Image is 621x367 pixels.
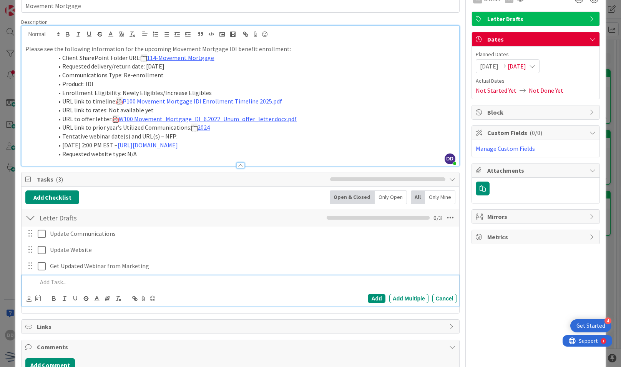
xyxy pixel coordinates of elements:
li: Tentative webinar date(s) and URL(s) – NFP: [35,132,455,141]
input: Add Checklist... [37,211,210,225]
img: ​Folder icon [141,55,147,62]
span: Tasks [37,175,326,184]
div: Open & Closed [330,190,375,204]
span: Mirrors [487,212,586,221]
a: P100 Movement Mortgage IDI Enrollment Timeline 2025.pdf [123,97,282,105]
span: Links [37,322,445,331]
li: URL link to prior year’s Utilized Communications: [35,123,455,132]
span: Not Started Yet [476,86,516,95]
span: Comments [37,342,445,352]
li: [DATE] 2:00 PM EST – [35,141,455,150]
li: URL to offer letter: [35,115,455,123]
img: ​pdf icon [113,117,119,123]
div: Get Started [576,322,605,330]
li: Client SharePoint Folder URL: [35,53,455,62]
span: Actual Dates [476,77,596,85]
span: Metrics [487,232,586,242]
p: Update Communications [50,229,454,238]
li: Communications Type: Re-enrollment [35,71,455,80]
li: URL link to rates: Not available yet [35,106,455,115]
span: Not Done Yet [529,86,563,95]
li: URL link to timeline: [35,97,455,106]
a: 2024 [198,123,210,131]
div: 4 [604,317,611,324]
p: Get Updated Webinar from Marketing [50,262,454,270]
li: Product: IDI [35,80,455,88]
li: Requested website type: N/A [35,150,455,158]
p: Please see the following information for the upcoming Movement Mortgage IDI benefit enrollment: [25,45,455,53]
li: Enrollment Eligibility: Newly Eligibles/Increase Eligibles [35,88,455,97]
span: Support [16,1,35,10]
span: 0 / 3 [433,213,442,222]
span: Description [21,18,48,25]
span: ( 0/0 ) [530,129,542,137]
div: 1 [40,3,42,9]
button: Add Checklist [25,190,79,204]
a: W100 Movement_Mortgage_DI_6.2022_Unum_offer_letter.docx.pdf [119,115,297,123]
a: [URL][DOMAIN_NAME] [118,141,178,149]
div: Add [368,294,385,303]
div: Cancel [432,294,457,303]
span: ( 3 ) [56,175,63,183]
span: Block [487,108,586,117]
span: Custom Fields [487,128,586,137]
div: Only Open [375,190,407,204]
span: Dates [487,35,586,44]
p: Update Website [50,245,454,254]
div: Only Mine [425,190,455,204]
span: Letter Drafts [487,14,586,23]
span: Planned Dates [476,50,596,58]
div: All [411,190,425,204]
a: Manage Custom Fields [476,145,535,152]
div: Open Get Started checklist, remaining modules: 4 [570,319,611,332]
img: ​Folder icon [191,125,198,132]
a: 114-Movement Mortgage [147,54,214,62]
span: DD [445,153,455,164]
li: Requested delivery/return date: [DATE] [35,62,455,71]
span: [DATE] [508,62,526,71]
span: Attachments [487,166,586,175]
div: Add Multiple [389,294,428,303]
img: ​pdf icon [116,99,123,105]
span: [DATE] [480,62,498,71]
